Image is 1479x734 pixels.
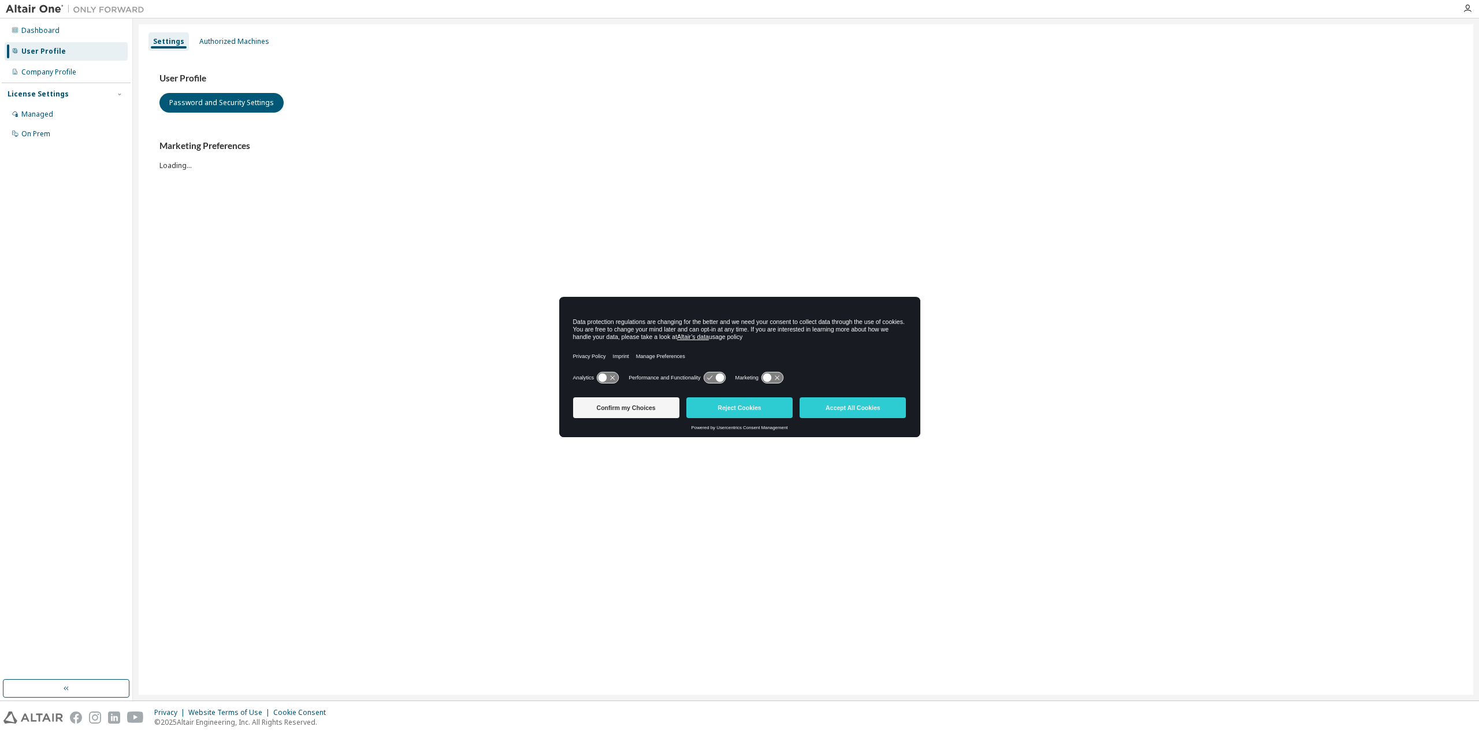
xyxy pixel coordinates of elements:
div: On Prem [21,129,50,139]
h3: User Profile [159,73,1452,84]
div: License Settings [8,90,69,99]
img: linkedin.svg [108,711,120,724]
img: altair_logo.svg [3,711,63,724]
img: facebook.svg [70,711,82,724]
div: Cookie Consent [273,708,333,717]
div: Website Terms of Use [188,708,273,717]
div: Privacy [154,708,188,717]
h3: Marketing Preferences [159,140,1452,152]
img: Altair One [6,3,150,15]
img: youtube.svg [127,711,144,724]
div: User Profile [21,47,66,56]
img: instagram.svg [89,711,101,724]
p: © 2025 Altair Engineering, Inc. All Rights Reserved. [154,717,333,727]
div: Loading... [159,140,1452,170]
div: Company Profile [21,68,76,77]
button: Password and Security Settings [159,93,284,113]
div: Authorized Machines [199,37,269,46]
div: Managed [21,110,53,119]
div: Settings [153,37,184,46]
div: Dashboard [21,26,60,35]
